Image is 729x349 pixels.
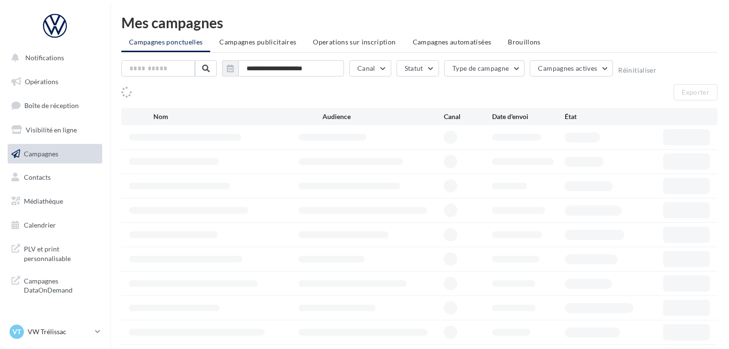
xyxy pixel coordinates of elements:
[6,215,104,235] a: Calendrier
[28,327,91,337] p: VW Trélissac
[25,77,58,86] span: Opérations
[674,84,718,100] button: Exporter
[6,72,104,92] a: Opérations
[565,112,637,121] div: État
[444,112,492,121] div: Canal
[24,197,63,205] span: Médiathèque
[24,221,56,229] span: Calendrier
[24,173,51,181] span: Contacts
[8,323,102,341] a: VT VW Trélissac
[6,95,104,116] a: Boîte de réception
[413,38,492,46] span: Campagnes automatisées
[508,38,541,46] span: Brouillons
[26,126,77,134] span: Visibilité en ligne
[153,112,323,121] div: Nom
[6,271,104,299] a: Campagnes DataOnDemand
[349,60,391,76] button: Canal
[121,15,718,30] div: Mes campagnes
[24,149,58,157] span: Campagnes
[322,112,443,121] div: Audience
[492,112,565,121] div: Date d'envoi
[24,274,98,295] span: Campagnes DataOnDemand
[6,120,104,140] a: Visibilité en ligne
[6,144,104,164] a: Campagnes
[618,66,656,74] button: Réinitialiser
[313,38,396,46] span: Operations sur inscription
[6,48,100,68] button: Notifications
[24,242,98,263] span: PLV et print personnalisable
[397,60,439,76] button: Statut
[538,64,597,72] span: Campagnes actives
[6,167,104,187] a: Contacts
[530,60,613,76] button: Campagnes actives
[6,239,104,267] a: PLV et print personnalisable
[219,38,296,46] span: Campagnes publicitaires
[24,101,79,109] span: Boîte de réception
[444,60,525,76] button: Type de campagne
[6,191,104,211] a: Médiathèque
[12,327,21,337] span: VT
[25,54,64,62] span: Notifications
